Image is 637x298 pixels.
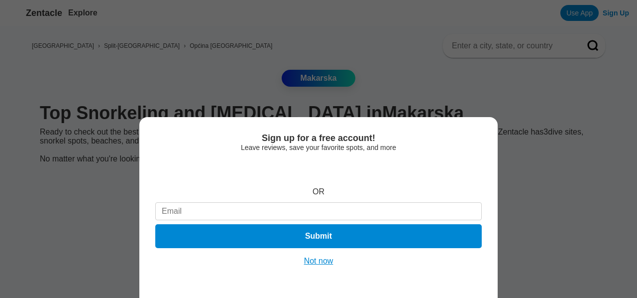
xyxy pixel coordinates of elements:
div: Leave reviews, save your favorite spots, and more [155,144,482,151]
div: OR [313,187,324,196]
button: Submit [155,224,482,248]
div: Sign up for a free account! [155,133,482,144]
button: Not now [301,256,336,266]
input: Email [155,202,482,220]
